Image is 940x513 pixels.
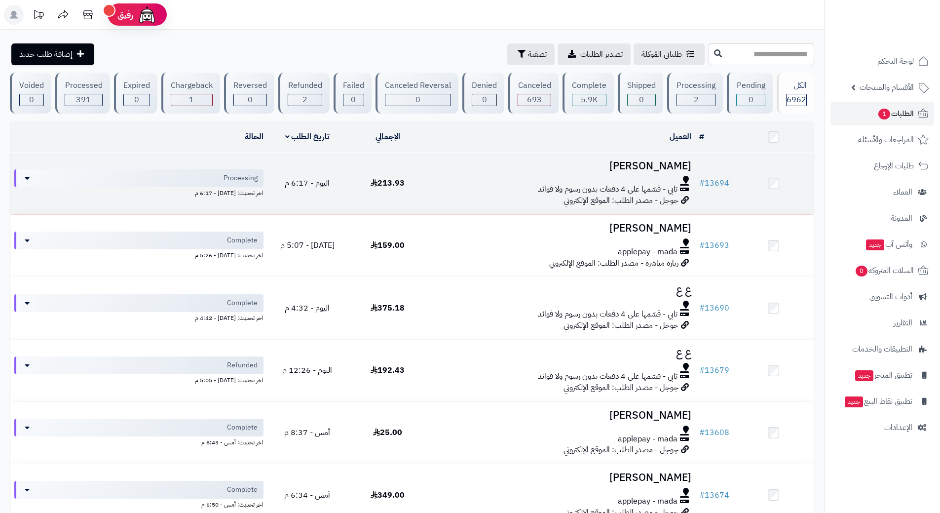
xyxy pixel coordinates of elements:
a: المراجعات والأسئلة [830,128,934,152]
span: اليوم - 12:26 م [282,364,332,376]
div: 5873 [572,94,606,106]
span: # [699,177,705,189]
span: العملاء [893,185,912,199]
h3: [PERSON_NAME] [432,160,691,172]
a: إضافة طلب جديد [11,43,94,65]
span: 6962 [787,94,806,106]
a: Pending 0 [725,73,774,114]
a: التطبيقات والخدمات [830,337,934,361]
span: أدوات التسويق [869,290,912,304]
span: 0 [29,94,34,106]
span: 0 [248,94,253,106]
div: 0 [20,94,43,106]
span: 0 [639,94,644,106]
span: Complete [227,298,258,308]
span: Complete [227,236,258,245]
a: تحديثات المنصة [26,5,51,27]
button: تصفية [507,43,555,65]
span: # [699,427,705,438]
div: Shipped [627,80,656,91]
span: 2 [302,94,307,106]
a: # [699,131,704,143]
div: 2 [288,94,321,106]
h3: ع ع [432,285,691,296]
a: #13694 [699,177,729,189]
img: ai-face.png [137,5,157,25]
a: الحالة [245,131,263,143]
span: السلات المتروكة [855,264,914,277]
span: جديد [866,239,884,250]
span: تابي - قسّمها على 4 دفعات بدون رسوم ولا فوائد [538,309,677,320]
a: تطبيق المتجرجديد [830,363,934,387]
a: الطلبات1 [830,102,934,125]
span: المدونة [891,211,912,225]
a: Complete 5.9K [561,73,616,114]
span: 0 [415,94,420,106]
a: #13608 [699,427,729,438]
span: الطلبات [877,107,914,120]
div: 0 [737,94,764,106]
a: Chargeback 1 [159,73,222,114]
h3: ع ع [432,348,691,359]
div: Chargeback [171,80,213,91]
span: أمس - 6:34 م [284,489,330,501]
span: تطبيق المتجر [854,368,912,382]
span: Complete [227,485,258,495]
img: logo-2.png [873,7,931,28]
div: اخر تحديث: [DATE] - 6:17 م [14,187,263,197]
div: اخر تحديث: أمس - 6:50 م [14,499,263,509]
span: تابي - قسّمها على 4 دفعات بدون رسوم ولا فوائد [538,371,677,382]
div: Canceled Reversal [385,80,451,91]
a: تصدير الطلبات [558,43,631,65]
a: السلات المتروكة0 [830,259,934,282]
span: applepay - mada [618,434,677,445]
a: الإجمالي [376,131,400,143]
span: 1 [878,108,891,120]
div: Reversed [233,80,267,91]
div: اخر تحديث: أمس - 8:43 م [14,436,263,447]
span: 0 [855,265,868,277]
div: 0 [385,94,451,106]
span: اليوم - 4:32 م [285,302,330,314]
div: Processed [65,80,102,91]
div: 2 [677,94,715,106]
span: جوجل - مصدر الطلب: الموقع الإلكتروني [564,319,678,331]
span: المراجعات والأسئلة [858,133,914,147]
div: 0 [234,94,266,106]
div: Complete [572,80,606,91]
span: 1 [189,94,194,106]
a: #13693 [699,239,729,251]
a: Canceled 693 [506,73,560,114]
span: تصدير الطلبات [580,48,623,60]
span: 192.43 [371,364,405,376]
span: 0 [134,94,139,106]
a: Processed 391 [53,73,112,114]
span: # [699,239,705,251]
span: 349.00 [371,489,405,501]
span: 693 [527,94,542,106]
a: Failed 0 [332,73,374,114]
span: الأقسام والمنتجات [860,80,914,94]
div: اخر تحديث: [DATE] - 4:42 م [14,312,263,322]
div: اخر تحديث: [DATE] - 5:05 م [14,374,263,385]
a: الكل6962 [775,73,816,114]
div: 1 [171,94,212,106]
span: جوجل - مصدر الطلب: الموقع الإلكتروني [564,195,678,206]
span: التقارير [894,316,912,330]
span: 0 [482,94,487,106]
span: Refunded [227,360,258,370]
div: Voided [19,80,44,91]
span: جديد [845,396,863,407]
span: 391 [76,94,91,106]
div: 391 [65,94,102,106]
span: 25.00 [373,427,402,438]
span: Complete [227,423,258,433]
span: تابي - قسّمها على 4 دفعات بدون رسوم ولا فوائد [538,184,677,195]
span: اليوم - 6:17 م [285,177,330,189]
h3: [PERSON_NAME] [432,472,691,483]
span: # [699,364,705,376]
a: Refunded 2 [276,73,331,114]
span: 2 [694,94,699,106]
a: Shipped 0 [616,73,665,114]
span: رفيق [117,9,133,21]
